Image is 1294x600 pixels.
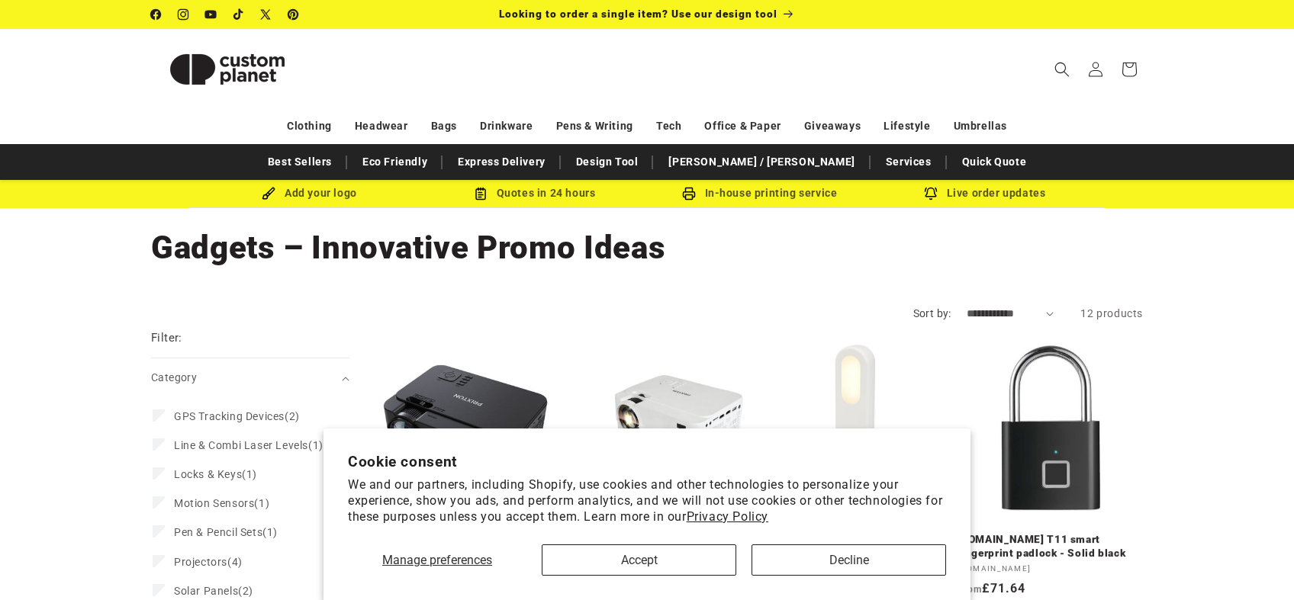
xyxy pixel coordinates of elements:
a: Umbrellas [954,113,1007,140]
span: (1) [174,496,269,510]
a: Giveaways [804,113,861,140]
button: Accept [542,544,736,576]
a: Tech [656,113,681,140]
button: Manage preferences [348,544,526,576]
a: Quick Quote [954,149,1035,175]
img: Order Updates Icon [474,187,488,201]
span: Looking to order a single item? Use our design tool [499,8,777,20]
span: Locks & Keys [174,468,242,480]
summary: Search [1045,53,1079,86]
span: Solar Panels [174,585,238,597]
a: Clothing [287,113,332,140]
a: Privacy Policy [687,509,768,524]
span: GPS Tracking Devices [174,410,285,422]
span: (4) [174,555,243,569]
span: Category [151,371,197,383]
a: Best Sellers [260,149,340,175]
label: Sort by: [913,307,951,319]
span: Line & Combi Laser Levels [174,439,308,451]
a: Design Tool [568,149,646,175]
img: Brush Icon [262,187,275,201]
a: Express Delivery [450,149,553,175]
h1: Gadgets – Innovative Promo Ideas [151,227,1143,268]
span: (2) [174,409,300,423]
h2: Filter: [151,329,182,347]
a: Lifestyle [884,113,930,140]
div: In-house printing service [647,184,872,203]
div: Add your logo [197,184,422,203]
h2: Cookie consent [348,453,946,470]
span: Projectors [174,556,227,568]
a: Eco Friendly [355,149,435,175]
a: Bags [431,113,457,140]
span: Motion Sensors [174,497,254,509]
span: (1) [174,525,278,539]
a: [DOMAIN_NAME] T11 smart fingerprint padlock - Solid black [958,532,1144,559]
a: Drinkware [480,113,533,140]
a: [PERSON_NAME] / [PERSON_NAME] [661,149,862,175]
span: (2) [174,584,253,598]
span: (1) [174,438,323,452]
summary: Category (0 selected) [151,358,349,397]
a: Services [878,149,939,175]
p: We and our partners, including Shopify, use cookies and other technologies to personalize your ex... [348,477,946,525]
span: 12 products [1080,307,1143,319]
span: Pen & Pencil Sets [174,526,262,538]
img: Custom Planet [151,35,304,104]
img: In-house printing [682,187,696,201]
a: Headwear [355,113,408,140]
div: Quotes in 24 hours [422,184,647,203]
span: Manage preferences [382,553,492,567]
a: Pens & Writing [556,113,633,140]
button: Decline [752,544,946,576]
a: Custom Planet [146,29,310,109]
div: Live order updates [872,184,1097,203]
a: Office & Paper [704,113,781,140]
img: Order updates [924,187,938,201]
span: (1) [174,467,257,481]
